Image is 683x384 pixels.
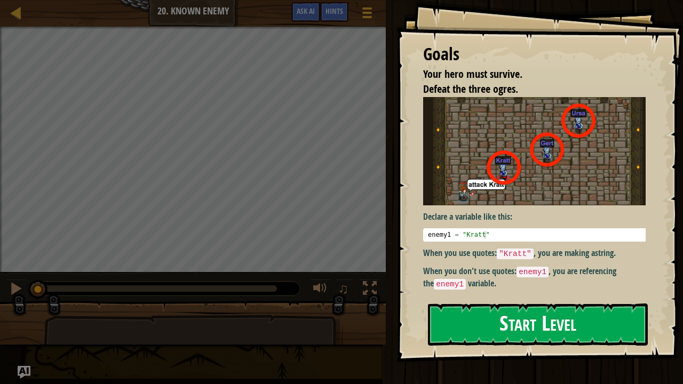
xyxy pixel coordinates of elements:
button: Ask AI [291,2,320,22]
code: enemy1 [517,267,549,277]
li: Defeat the three ogres. [410,82,643,97]
span: Hints [325,6,343,16]
button: Start Level [428,303,648,346]
strong: string [595,247,614,259]
strong: variable [468,277,494,289]
li: Your hero must survive. [410,67,643,82]
code: "Kratt" [497,249,533,259]
code: enemy1 [434,279,466,290]
span: Ask AI [297,6,315,16]
div: Goals [423,42,646,67]
button: Show game menu [354,2,380,27]
span: Defeat the three ogres. [423,82,518,96]
p: Declare a variable like this: [423,211,654,223]
span: Your hero must survive. [423,67,522,81]
button: Toggle fullscreen [359,279,380,301]
button: Ctrl + P: Pause [5,279,27,301]
span: ♫ [338,281,349,297]
p: When you don't use quotes: , you are referencing the . [423,265,654,290]
p: When you use quotes: , you are making a . [423,247,654,260]
button: Ask AI [18,366,30,379]
button: ♫ [336,279,354,301]
img: Screenshot 2016 07 12 16 [423,97,654,205]
button: Adjust volume [309,279,331,301]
